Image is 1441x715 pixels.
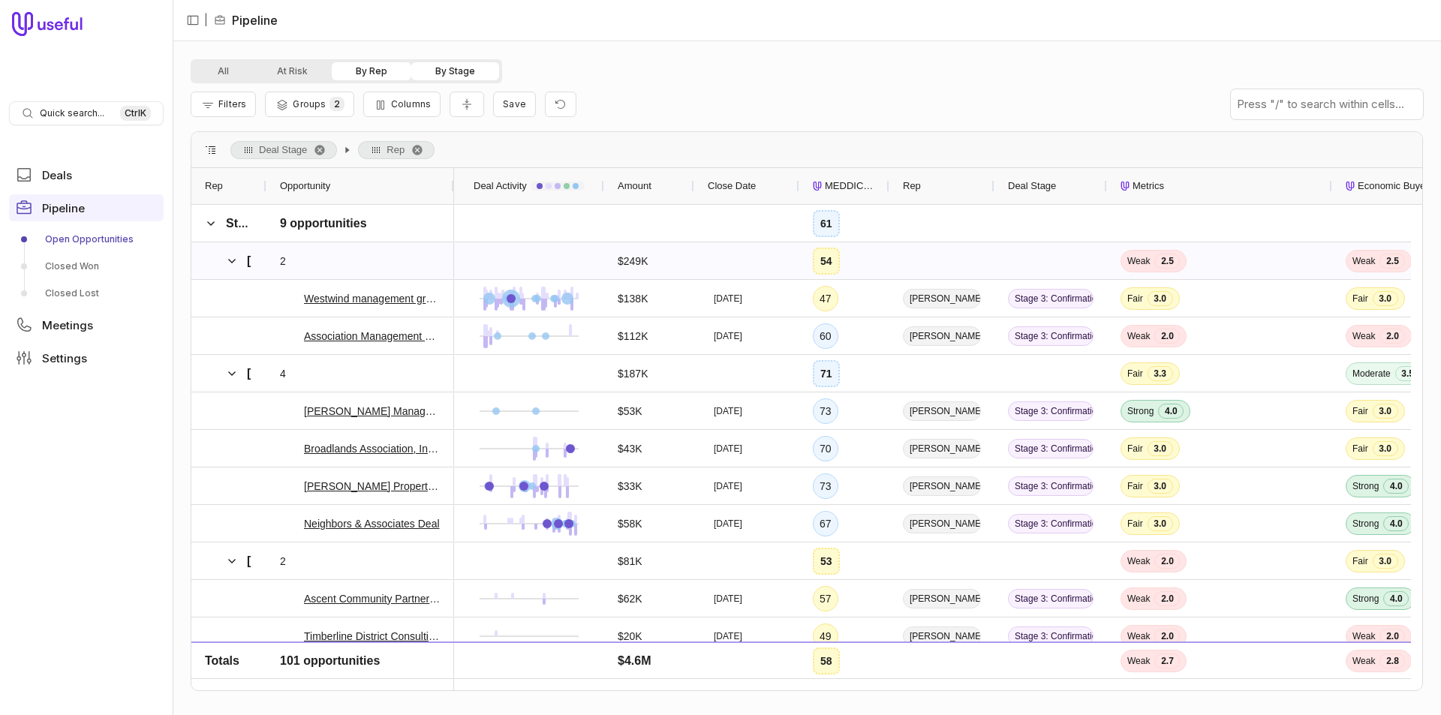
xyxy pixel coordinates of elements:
span: | [204,11,208,29]
span: [PERSON_NAME] [903,626,981,646]
span: Fair [1352,443,1368,455]
span: Pipeline [42,203,85,214]
span: 3.0 [1148,291,1173,306]
span: 4.0 [1158,404,1184,419]
span: Settings [42,353,87,364]
button: Group Pipeline [265,92,353,117]
div: 73 [820,477,832,495]
div: Pipeline submenu [9,227,164,305]
span: 2.0 [1154,629,1180,644]
div: $62K [618,590,642,608]
a: Broadlands Association, Inc. Deal [304,440,441,458]
span: [PERSON_NAME] [247,367,347,380]
span: Quick search... [40,107,104,119]
span: Groups [293,98,326,110]
span: Fair [1127,443,1143,455]
input: Press "/" to search within cells... [1231,89,1423,119]
div: 60 [820,327,832,345]
div: $43K [618,440,642,458]
span: Economic Buyer [1358,177,1429,195]
a: [PERSON_NAME] Management - New Deal [304,402,441,420]
time: [DATE] [714,443,742,455]
span: 3.0 [1373,554,1398,569]
span: Weak [1127,555,1150,567]
span: Columns [391,98,431,110]
div: 73 [820,402,832,420]
span: 2.0 [1154,554,1180,569]
a: Closed Won [9,254,164,278]
div: Row Groups [230,141,435,159]
span: Rep. Press ENTER to sort. Press DELETE to remove [358,141,435,159]
div: 67 [820,515,832,533]
div: 9 opportunities [280,215,367,233]
span: 3.0 [1148,441,1173,456]
span: Rep [903,177,921,195]
div: 66 [820,665,832,683]
time: [DATE] [714,518,742,530]
div: 49 [820,627,832,645]
span: 3.3 [1148,366,1173,381]
time: [DATE] [714,593,742,605]
span: Weak [1127,630,1150,642]
span: Meetings [42,320,93,331]
kbd: Ctrl K [120,106,151,121]
span: Stage 3: Confirmation [1008,326,1094,346]
span: [PERSON_NAME] [903,326,981,346]
span: 4.0 [1383,516,1409,531]
span: Weak [1352,255,1375,267]
span: [PERSON_NAME] [903,476,981,496]
a: Settings [9,344,164,371]
span: 4.0 [1158,666,1184,681]
time: [DATE] [714,330,742,342]
a: Closed Lost [9,281,164,305]
span: Stage 3: Confirmation [1008,626,1094,646]
div: $138K [618,290,648,308]
div: 70 [820,440,832,458]
div: Metrics [1121,168,1319,204]
div: 57 [820,590,832,608]
div: $33K [618,477,642,495]
span: 2.0 [1154,329,1180,344]
span: 4.0 [1383,479,1409,494]
span: Stage 3: Confirmation [1008,401,1094,421]
span: Deal Stage. Press ENTER to sort. Press DELETE to remove [230,141,337,159]
button: Columns [363,92,441,117]
div: $53K [618,402,642,420]
span: 2.0 [1154,591,1180,606]
div: 54 [820,252,832,270]
span: Strong [1352,480,1379,492]
time: [DATE] [714,293,742,305]
span: Weak [1352,330,1375,342]
div: $20K [618,627,642,645]
a: Association Management Group, Inc. Deal [304,327,441,345]
span: Fair [1352,555,1368,567]
time: [DATE] [714,630,742,642]
span: Rep [205,177,223,195]
span: [PERSON_NAME] [903,589,981,608]
span: 3.0 [1373,291,1398,306]
span: Filters [218,98,246,110]
span: Fair [1127,518,1143,530]
span: 2.0 [1379,629,1405,644]
span: [PERSON_NAME] [903,439,981,458]
span: [PERSON_NAME] [903,289,981,308]
div: 1 [280,665,286,683]
span: Strong [1352,593,1379,605]
span: MEDDICC Score [825,177,876,195]
span: 2 [329,97,344,111]
span: Strong [1352,518,1379,530]
button: At Risk [253,62,332,80]
span: 3.0 [1373,666,1398,681]
span: Fair [1127,480,1143,492]
span: 3.0 [1148,479,1173,494]
span: Stage 3: Confirmation [1008,514,1094,533]
span: Strong [1127,405,1154,417]
div: 2 [280,252,286,270]
span: Stage 3: Confirmation [1008,289,1094,308]
button: Collapse all rows [450,92,484,118]
a: Deals [9,161,164,188]
div: $112K [618,327,648,345]
li: Pipeline [214,11,278,29]
span: Weak [1127,330,1150,342]
button: By Stage [411,62,499,80]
